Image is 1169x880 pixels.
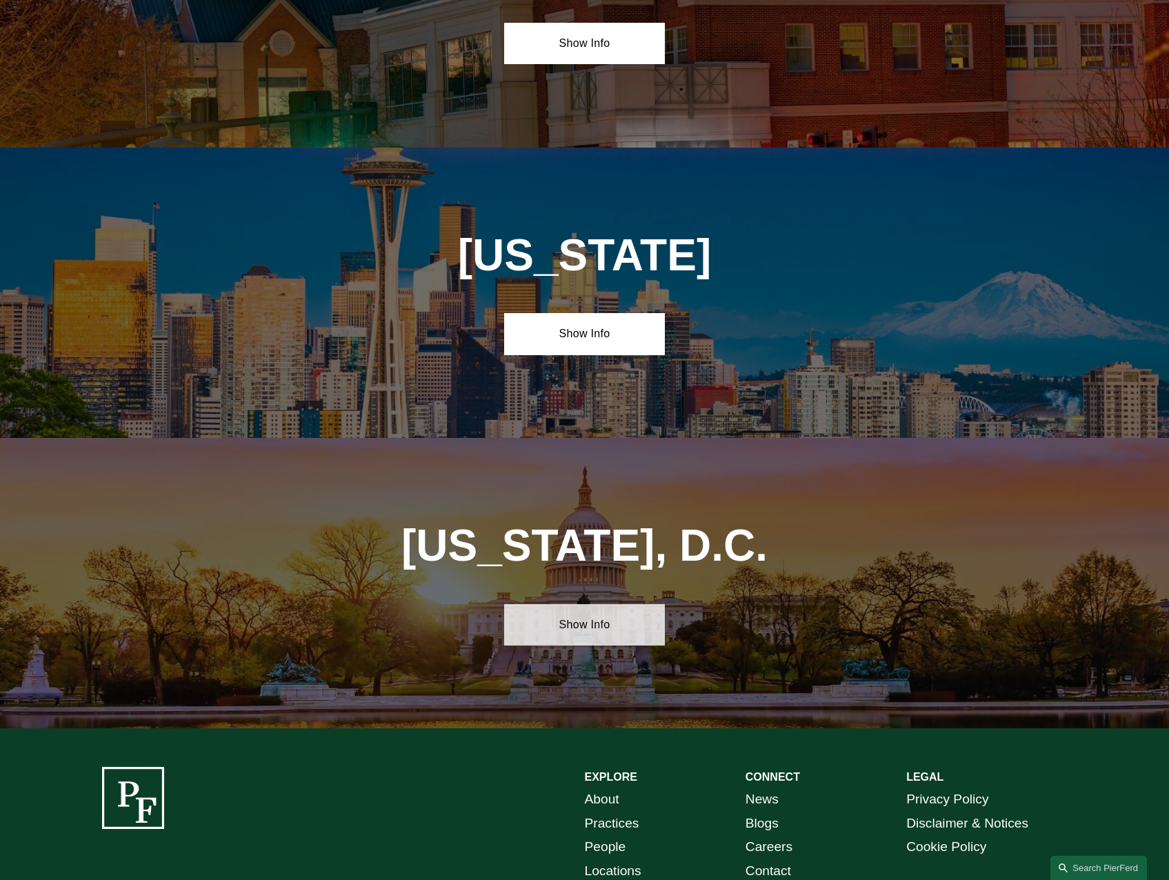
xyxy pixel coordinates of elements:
strong: CONNECT [746,771,800,783]
a: People [585,835,626,859]
a: Blogs [746,812,779,836]
a: Disclaimer & Notices [906,812,1028,836]
a: Show Info [504,313,665,354]
a: Show Info [504,604,665,646]
h1: [US_STATE], D.C. [343,521,826,571]
h1: [US_STATE] [423,230,746,281]
a: Practices [585,812,639,836]
a: Careers [746,835,792,859]
strong: EXPLORE [585,771,637,783]
a: Cookie Policy [906,835,986,859]
a: About [585,788,619,812]
a: Privacy Policy [906,788,988,812]
a: Show Info [504,23,665,64]
strong: LEGAL [906,771,943,783]
a: News [746,788,779,812]
a: Search this site [1050,856,1147,880]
